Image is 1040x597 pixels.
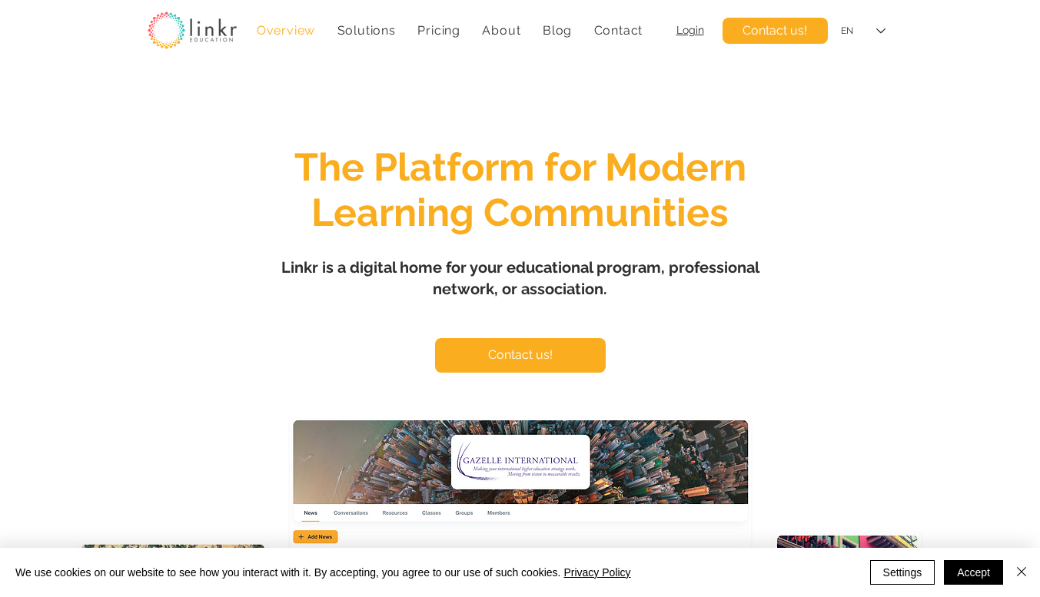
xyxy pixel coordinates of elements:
[944,560,1003,585] button: Accept
[435,338,606,373] a: Contact us!
[294,144,746,235] span: The Platform for Modern Learning Communities
[337,23,396,38] span: Solutions
[257,23,315,38] span: Overview
[281,258,759,298] span: Linkr is a digital home for your educational program, professional network, or association.
[870,560,935,585] button: Settings
[1012,560,1031,585] button: Close
[148,12,237,49] img: linkr_logo_transparentbg.png
[676,24,704,36] a: Login
[841,25,853,38] div: EN
[586,15,650,45] a: Contact
[543,23,572,38] span: Blog
[249,15,324,45] a: Overview
[482,23,520,38] span: About
[417,23,460,38] span: Pricing
[535,15,580,45] a: Blog
[329,15,404,45] div: Solutions
[474,15,529,45] div: About
[249,15,651,45] nav: Site
[15,565,631,579] span: We use cookies on our website to see how you interact with it. By accepting, you agree to our use...
[488,347,553,363] span: Contact us!
[1012,562,1031,581] img: Close
[563,566,630,579] a: Privacy Policy
[743,22,807,39] span: Contact us!
[830,14,896,48] div: Language Selector: English
[723,18,828,44] a: Contact us!
[594,23,643,38] span: Contact
[410,15,468,45] a: Pricing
